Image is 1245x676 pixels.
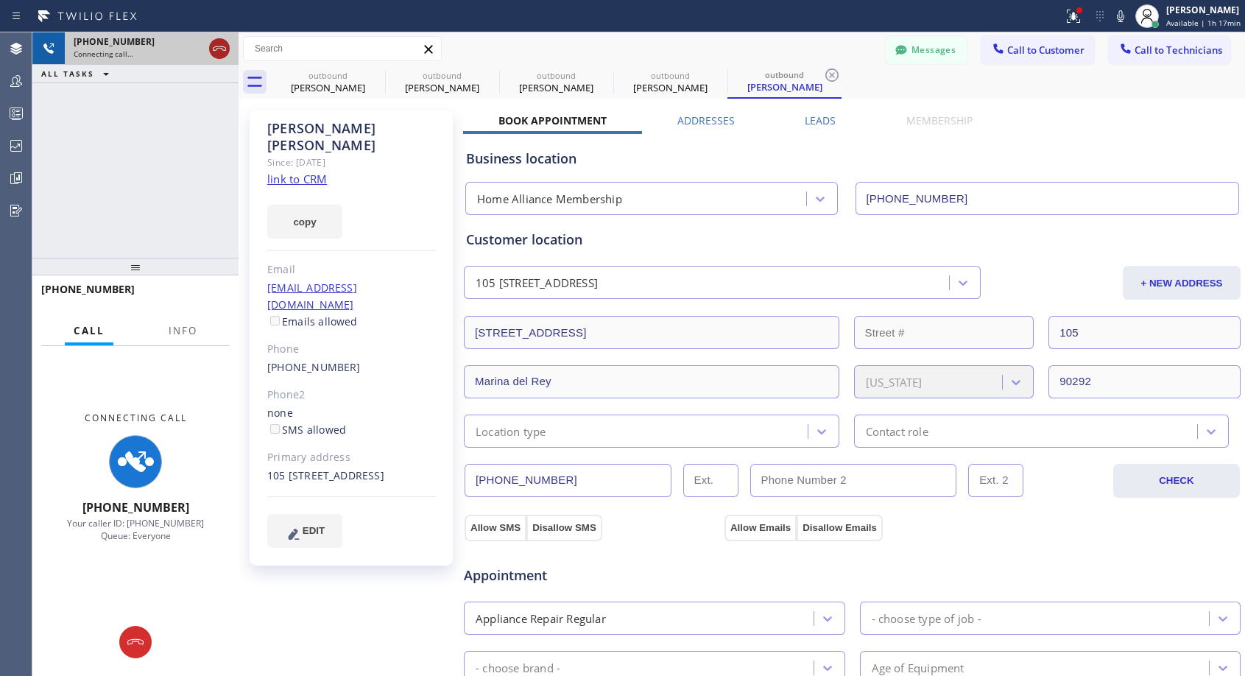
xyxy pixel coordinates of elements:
span: EDIT [303,525,325,536]
a: [PHONE_NUMBER] [267,360,361,374]
input: Address [464,316,839,349]
input: Street # [854,316,1034,349]
div: - choose brand - [476,659,560,676]
div: Age of Equipment [872,659,964,676]
button: Hang up [119,626,152,658]
div: [PERSON_NAME] [272,81,384,94]
label: Leads [805,113,836,127]
div: [PERSON_NAME] [PERSON_NAME] [267,120,436,154]
button: Mute [1110,6,1131,27]
button: Call to Technicians [1109,36,1230,64]
span: Call [74,324,105,337]
div: Appliance Repair Regular [476,610,606,627]
div: Emily Joseph [501,66,612,99]
div: Contact role [866,423,928,440]
button: copy [267,205,342,239]
div: Primary address [267,449,436,466]
div: [PERSON_NAME] [729,80,840,94]
div: 105 [STREET_ADDRESS] [476,275,598,292]
span: [PHONE_NUMBER] [74,35,155,48]
button: + NEW ADDRESS [1123,266,1241,300]
div: Emily Joseph [387,66,498,99]
a: [EMAIL_ADDRESS][DOMAIN_NAME] [267,281,357,311]
span: ALL TASKS [41,68,94,79]
button: CHECK [1113,464,1240,498]
div: Emily Joseph [272,66,384,99]
button: Messages [886,36,967,64]
button: EDIT [267,514,342,548]
a: link to CRM [267,172,327,186]
input: Search [244,37,441,60]
label: Book Appointment [498,113,607,127]
span: Available | 1h 17min [1166,18,1241,28]
input: Ext. [683,464,738,497]
label: SMS allowed [267,423,346,437]
button: Disallow SMS [526,515,602,541]
button: Hang up [209,38,230,59]
span: Your caller ID: [PHONE_NUMBER] Queue: Everyone [67,517,204,542]
div: [PERSON_NAME] [615,81,726,94]
div: - choose type of job - [872,610,981,627]
button: Allow Emails [724,515,797,541]
div: outbound [615,70,726,81]
span: Call to Technicians [1135,43,1222,57]
div: Email [267,261,436,278]
span: [PHONE_NUMBER] [82,499,189,515]
div: outbound [501,70,612,81]
div: Emily Joseph [615,66,726,99]
div: Customer location [466,230,1238,250]
div: Phone [267,341,436,358]
input: Emails allowed [270,316,280,325]
div: [PERSON_NAME] [501,81,612,94]
input: ZIP [1048,365,1241,398]
div: [PERSON_NAME] [1166,4,1241,16]
input: Phone Number [856,182,1240,215]
button: Call to Customer [981,36,1094,64]
input: Apt. # [1048,316,1241,349]
span: Connecting call… [74,49,133,59]
label: Membership [906,113,973,127]
button: Info [160,317,206,345]
div: outbound [272,70,384,81]
div: outbound [387,70,498,81]
input: City [464,365,839,398]
div: Emily Joseph [729,66,840,97]
input: Phone Number [465,464,671,497]
div: [PERSON_NAME] [387,81,498,94]
input: Ext. 2 [968,464,1023,497]
span: [PHONE_NUMBER] [41,282,135,296]
button: Disallow Emails [797,515,883,541]
div: Since: [DATE] [267,154,436,171]
div: Business location [466,149,1238,169]
div: 105 [STREET_ADDRESS] [267,468,436,485]
div: Location type [476,423,546,440]
span: Call to Customer [1007,43,1084,57]
label: Emails allowed [267,314,358,328]
div: Phone2 [267,387,436,404]
div: none [267,405,436,439]
div: Home Alliance Membership [477,191,622,208]
button: ALL TASKS [32,65,124,82]
button: Call [65,317,113,345]
button: Allow SMS [465,515,526,541]
span: Info [169,324,197,337]
div: outbound [729,69,840,80]
span: Connecting Call [85,412,187,424]
input: Phone Number 2 [750,464,957,497]
span: Appointment [464,566,721,585]
input: SMS allowed [270,424,280,434]
label: Addresses [677,113,735,127]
